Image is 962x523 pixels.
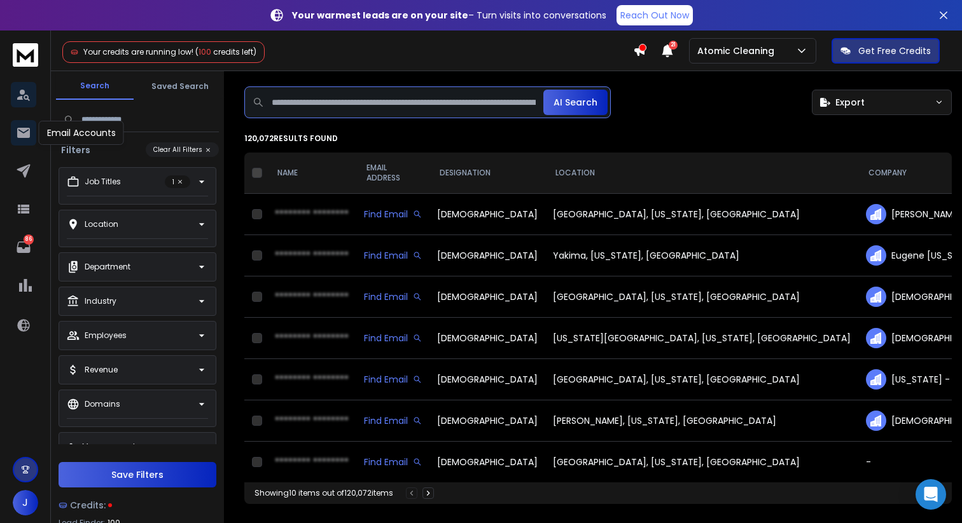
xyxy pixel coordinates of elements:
[267,153,356,194] th: NAME
[195,46,256,57] span: ( credits left)
[82,442,136,452] p: Management
[56,73,134,100] button: Search
[292,9,606,22] p: – Turn visits into conversations
[364,456,422,468] div: Find Email
[13,43,38,67] img: logo
[620,9,689,22] p: Reach Out Now
[364,373,422,386] div: Find Email
[39,121,124,145] div: Email Accounts
[85,177,121,187] p: Job Titles
[85,296,116,306] p: Industry
[545,194,858,235] td: [GEOGRAPHIC_DATA], [US_STATE], [GEOGRAPHIC_DATA]
[56,144,95,156] h3: Filters
[545,442,858,483] td: [GEOGRAPHIC_DATA], [US_STATE], [GEOGRAPHIC_DATA]
[669,41,678,50] span: 21
[429,194,545,235] td: [DEMOGRAPHIC_DATA]
[85,262,130,272] p: Department
[429,359,545,400] td: [DEMOGRAPHIC_DATA]
[199,46,211,57] span: 100
[13,490,38,515] button: J
[24,234,34,245] p: 86
[545,153,858,194] th: LOCATION
[59,462,216,487] button: Save Filters
[364,249,422,262] div: Find Email
[292,9,468,22] strong: Your warmest leads are on your site
[141,74,219,99] button: Saved Search
[85,365,118,375] p: Revenue
[85,399,120,409] p: Domains
[832,38,940,64] button: Get Free Credits
[364,414,422,427] div: Find Email
[835,96,865,109] span: Export
[165,175,190,188] p: 1
[254,488,393,498] div: Showing 10 items out of 120,072 items
[429,276,545,318] td: [DEMOGRAPHIC_DATA]
[858,44,931,57] p: Get Free Credits
[146,142,219,157] button: Clear All Filters
[429,400,545,442] td: [DEMOGRAPHIC_DATA]
[11,234,36,260] a: 86
[429,442,545,483] td: [DEMOGRAPHIC_DATA]
[916,479,946,510] div: Open Intercom Messenger
[545,359,858,400] td: [GEOGRAPHIC_DATA], [US_STATE], [GEOGRAPHIC_DATA]
[364,208,422,221] div: Find Email
[545,276,858,318] td: [GEOGRAPHIC_DATA], [US_STATE], [GEOGRAPHIC_DATA]
[429,235,545,276] td: [DEMOGRAPHIC_DATA]
[429,153,545,194] th: DESIGNATION
[545,318,858,359] td: [US_STATE][GEOGRAPHIC_DATA], [US_STATE], [GEOGRAPHIC_DATA]
[697,44,779,57] p: Atomic Cleaning
[244,133,952,144] p: 120,072 results found
[70,499,106,512] span: Credits:
[85,219,118,229] p: Location
[83,46,193,57] span: Your credits are running low!
[356,153,429,194] th: EMAIL ADDRESS
[617,5,693,25] a: Reach Out Now
[364,290,422,303] div: Find Email
[545,400,858,442] td: [PERSON_NAME], [US_STATE], [GEOGRAPHIC_DATA]
[543,90,608,115] button: AI Search
[85,330,127,341] p: Employees
[545,235,858,276] td: Yakima, [US_STATE], [GEOGRAPHIC_DATA]
[59,492,216,518] a: Credits:
[429,318,545,359] td: [DEMOGRAPHIC_DATA]
[364,332,422,344] div: Find Email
